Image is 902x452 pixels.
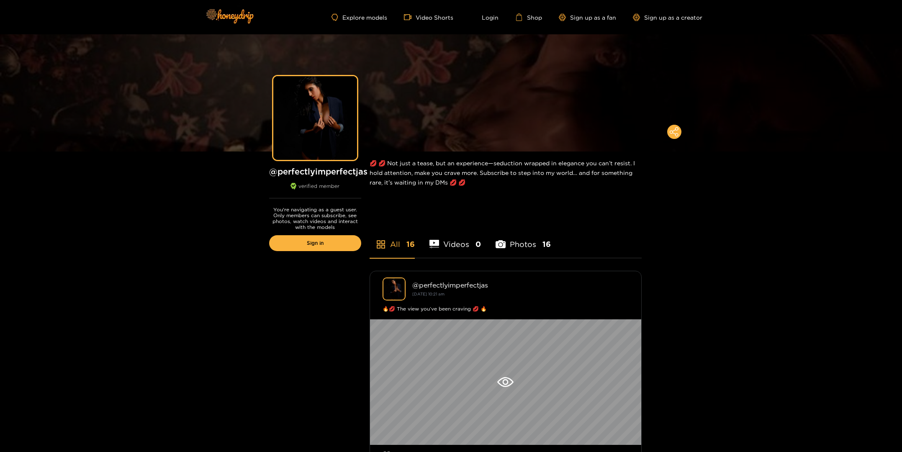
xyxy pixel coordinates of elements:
a: Login [470,13,499,21]
a: Explore models [332,14,387,21]
p: You're navigating as a guest user. Only members can subscribe, see photos, watch videos and inter... [269,207,361,230]
div: 💋 💋 Not just a tease, but an experience—seduction wrapped in elegance you can’t resist. I hold at... [370,152,642,194]
span: 16 [406,239,415,249]
li: Photos [496,220,551,258]
a: Video Shorts [404,13,453,21]
div: @ perfectlyimperfectjas [412,281,629,289]
li: All [370,220,415,258]
small: [DATE] 10:21 am [412,292,445,296]
span: 0 [475,239,481,249]
li: Videos [429,220,481,258]
div: 🔥💋 The view you’ve been craving 💋 🔥 [383,305,629,313]
a: Sign in [269,235,361,251]
span: 16 [542,239,551,249]
h1: @ perfectlyimperfectjas [269,166,361,177]
a: Sign up as a creator [633,14,702,21]
a: Shop [515,13,542,21]
span: video-camera [404,13,416,21]
span: appstore [376,239,386,249]
div: verified member [269,183,361,198]
img: perfectlyimperfectjas [383,277,406,300]
a: Sign up as a fan [559,14,616,21]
